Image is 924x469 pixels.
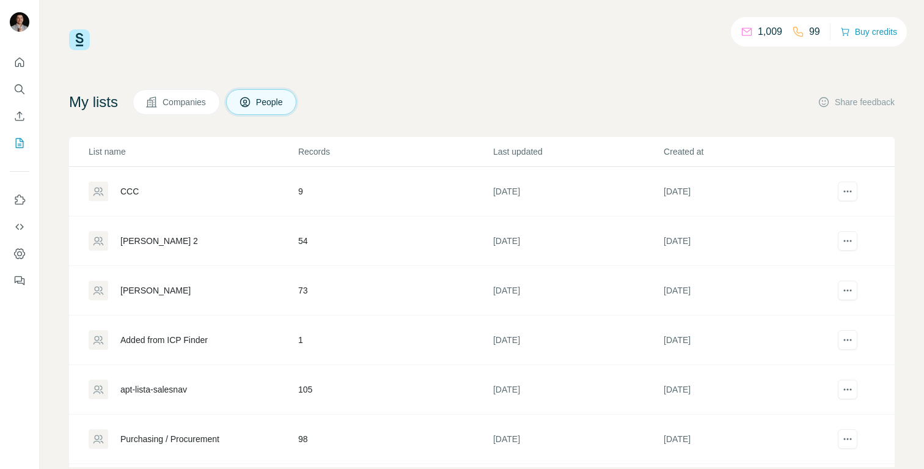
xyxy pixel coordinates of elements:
td: [DATE] [493,316,663,365]
button: Dashboard [10,243,29,265]
button: Enrich CSV [10,105,29,127]
button: actions [838,231,857,251]
button: actions [838,182,857,201]
td: 1 [298,316,493,365]
span: People [256,96,284,108]
button: actions [838,330,857,350]
p: List name [89,146,297,158]
td: [DATE] [663,167,834,216]
td: [DATE] [663,415,834,464]
span: Companies [163,96,207,108]
td: [DATE] [663,316,834,365]
td: 98 [298,415,493,464]
div: Added from ICP Finder [120,334,208,346]
p: Created at [664,146,833,158]
div: apt-lista-salesnav [120,383,187,396]
button: Quick start [10,51,29,73]
td: [DATE] [493,266,663,316]
td: [DATE] [663,216,834,266]
h4: My lists [69,92,118,112]
button: Use Surfe on LinkedIn [10,189,29,211]
button: actions [838,429,857,449]
div: CCC [120,185,139,198]
button: actions [838,281,857,300]
p: Last updated [493,146,662,158]
p: Records [298,146,492,158]
button: Buy credits [840,23,897,40]
td: [DATE] [493,216,663,266]
td: 105 [298,365,493,415]
button: My lists [10,132,29,154]
img: Avatar [10,12,29,32]
td: 9 [298,167,493,216]
button: Share feedback [818,96,895,108]
td: 73 [298,266,493,316]
button: Feedback [10,270,29,292]
div: [PERSON_NAME] 2 [120,235,198,247]
p: 99 [809,24,820,39]
td: [DATE] [663,266,834,316]
div: Purchasing / Procurement [120,433,219,445]
p: 1,009 [758,24,782,39]
button: Search [10,78,29,100]
td: [DATE] [493,167,663,216]
td: 54 [298,216,493,266]
td: [DATE] [663,365,834,415]
button: Use Surfe API [10,216,29,238]
button: actions [838,380,857,399]
div: [PERSON_NAME] [120,284,191,297]
td: [DATE] [493,365,663,415]
img: Surfe Logo [69,29,90,50]
td: [DATE] [493,415,663,464]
